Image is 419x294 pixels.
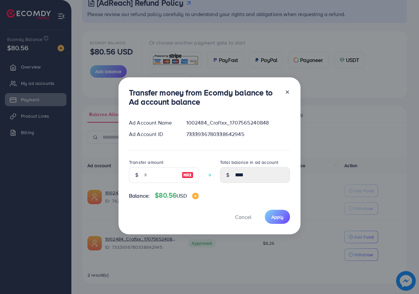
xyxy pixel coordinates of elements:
label: Transfer amount [129,159,163,166]
div: Ad Account ID [124,130,181,138]
h3: Transfer money from Ecomdy balance to Ad account balance [129,88,280,107]
div: Ad Account Name [124,119,181,127]
h4: $80.56 [155,191,198,200]
span: Apply [271,214,283,220]
span: Balance: [129,192,150,200]
button: Cancel [227,210,260,224]
label: Total balance in ad account [220,159,278,166]
span: USD [176,192,187,199]
img: image [192,193,199,199]
div: 1002484_Craftxx_1707565240848 [181,119,295,127]
button: Apply [265,210,290,224]
img: image [182,171,193,179]
span: Cancel [235,213,251,221]
div: 7333936780338642945 [181,130,295,138]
